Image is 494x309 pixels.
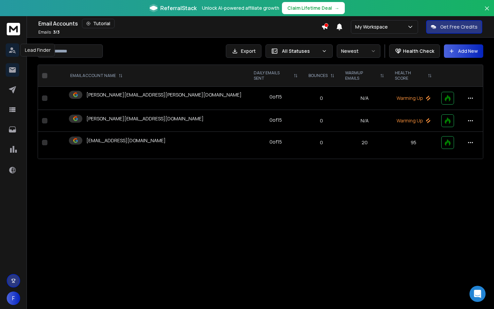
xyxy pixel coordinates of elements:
[202,5,279,11] p: Unlock AI-powered affiliate growth
[86,137,166,144] p: [EMAIL_ADDRESS][DOMAIN_NAME]
[440,24,478,30] p: Get Free Credits
[70,73,123,78] div: EMAIL ACCOUNT NAME
[337,44,380,58] button: Newest
[395,70,425,81] p: HEALTH SCORE
[282,2,345,14] button: Claim Lifetime Deal→
[426,20,482,34] button: Get Free Credits
[86,115,204,122] p: [PERSON_NAME][EMAIL_ADDRESS][DOMAIN_NAME]
[270,117,282,123] div: 0 of 15
[340,87,390,110] td: N/A
[38,30,59,35] p: Emails :
[307,139,336,146] p: 0
[86,91,242,98] p: [PERSON_NAME][EMAIL_ADDRESS][PERSON_NAME][DOMAIN_NAME]
[335,5,339,11] span: →
[20,44,55,56] div: Lead Finder
[254,70,291,81] p: DAILY EMAILS SENT
[270,93,282,100] div: 0 of 15
[7,292,20,305] button: F
[340,110,390,132] td: N/A
[160,4,197,12] span: ReferralStack
[226,44,261,58] button: Export
[270,139,282,145] div: 0 of 15
[38,19,321,28] div: Email Accounts
[389,44,440,58] button: Health Check
[340,132,390,154] td: 20
[345,70,378,81] p: WARMUP EMAILS
[307,117,336,124] p: 0
[53,29,59,35] span: 3 / 3
[307,95,336,102] p: 0
[394,117,433,124] p: Warming Up
[403,48,434,54] p: Health Check
[483,4,491,20] button: Close banner
[82,19,115,28] button: Tutorial
[394,95,433,102] p: Warming Up
[389,132,437,154] td: 95
[308,73,328,78] p: BOUNCES
[282,48,319,54] p: All Statuses
[469,286,486,302] div: Open Intercom Messenger
[444,44,483,58] button: Add New
[355,24,390,30] p: My Workspace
